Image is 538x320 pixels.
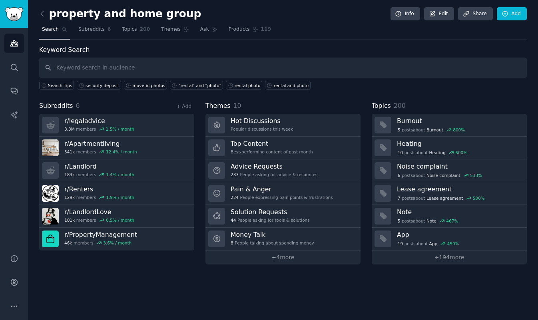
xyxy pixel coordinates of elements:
span: 233 [231,172,239,177]
span: 101k [64,217,75,223]
h3: Pain & Anger [231,185,333,193]
span: Burnout [426,127,443,133]
a: rental photo [226,81,262,90]
button: Search Tips [39,81,74,90]
h3: Money Talk [231,231,314,239]
a: Add [497,7,527,21]
a: + Add [176,103,191,109]
a: App19postsaboutApp450% [372,228,527,250]
h3: Hot Discussions [231,117,293,125]
span: Topics [122,26,137,33]
span: Themes [161,26,181,33]
a: Topics200 [119,23,153,40]
span: 200 [140,26,150,33]
span: 541k [64,149,75,155]
div: People expressing pain points & frustrations [231,195,333,200]
span: 6 [108,26,111,33]
div: post s about [397,217,459,225]
a: Hot DiscussionsPopular discussions this week [205,114,361,137]
h3: App [397,231,521,239]
span: 10 [398,150,403,155]
span: 6 [398,173,401,178]
div: 1.5 % / month [106,126,134,132]
div: 1.9 % / month [106,195,134,200]
a: security deposit [77,81,121,90]
div: People talking about spending money [231,240,314,246]
span: 6 [76,102,80,109]
a: r/Renters129kmembers1.9% / month [39,182,194,205]
span: Themes [205,101,231,111]
span: Noise complaint [426,173,460,178]
div: 500 % [473,195,485,201]
div: "rental" and "photo" [179,83,221,88]
div: security deposit [86,83,119,88]
a: +194more [372,250,527,264]
a: r/PropertyManagement46kmembers3.6% / month [39,228,194,250]
span: Products [229,26,250,33]
div: 600 % [455,150,467,155]
a: Info [391,7,420,21]
a: r/Landlord183kmembers1.4% / month [39,159,194,182]
div: rental and photo [274,83,309,88]
a: Heating10postsaboutHeating600% [372,137,527,159]
h3: Top Content [231,139,313,148]
a: Noise complaint6postsaboutNoise complaint533% [372,159,527,182]
span: 46k [64,240,72,246]
span: 200 [394,102,406,109]
span: 7 [398,195,401,201]
div: post s about [397,172,483,179]
h3: r/ Renters [64,185,134,193]
span: 3.3M [64,126,75,132]
img: PropertyManagement [42,231,59,247]
h3: Burnout [397,117,521,125]
span: 44 [231,217,236,223]
div: 467 % [446,218,458,224]
span: 119 [261,26,271,33]
span: 224 [231,195,239,200]
h3: r/ Apartmentliving [64,139,137,148]
a: Ask [197,23,220,40]
div: People asking for advice & resources [231,172,317,177]
a: Lease agreement7postsaboutLease agreement500% [372,182,527,205]
input: Keyword search in audience [39,58,527,78]
h3: Heating [397,139,521,148]
div: members [64,149,137,155]
h3: Lease agreement [397,185,521,193]
span: Lease agreement [426,195,463,201]
div: members [64,126,134,132]
h3: Solution Requests [231,208,310,216]
a: Edit [424,7,454,21]
div: 3.6 % / month [103,240,132,246]
span: Note [426,218,436,224]
img: Renters [42,185,59,202]
div: post s about [397,149,468,156]
h3: r/ legaladvice [64,117,134,125]
a: r/Apartmentliving541kmembers12.4% / month [39,137,194,159]
span: 10 [233,102,241,109]
div: 533 % [470,173,482,178]
div: Best-performing content of past month [231,149,313,155]
span: Heating [429,150,446,155]
div: post s about [397,126,466,133]
div: members [64,217,134,223]
span: 5 [398,218,401,224]
div: 12.4 % / month [106,149,137,155]
a: Subreddits6 [76,23,114,40]
img: LandlordLove [42,208,59,225]
span: Ask [200,26,209,33]
a: Themes [158,23,192,40]
div: 450 % [447,241,459,246]
span: 129k [64,195,75,200]
div: post s about [397,240,460,247]
div: move-in photos [133,83,165,88]
a: r/LandlordLove101kmembers0.5% / month [39,205,194,228]
a: Note5postsaboutNote467% [372,205,527,228]
div: Popular discussions this week [231,126,293,132]
a: Pain & Anger224People expressing pain points & frustrations [205,182,361,205]
div: post s about [397,195,486,202]
a: Money Talk8People talking about spending money [205,228,361,250]
div: members [64,172,134,177]
a: Top ContentBest-performing content of past month [205,137,361,159]
span: 8 [231,240,233,246]
a: rental and photo [265,81,311,90]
